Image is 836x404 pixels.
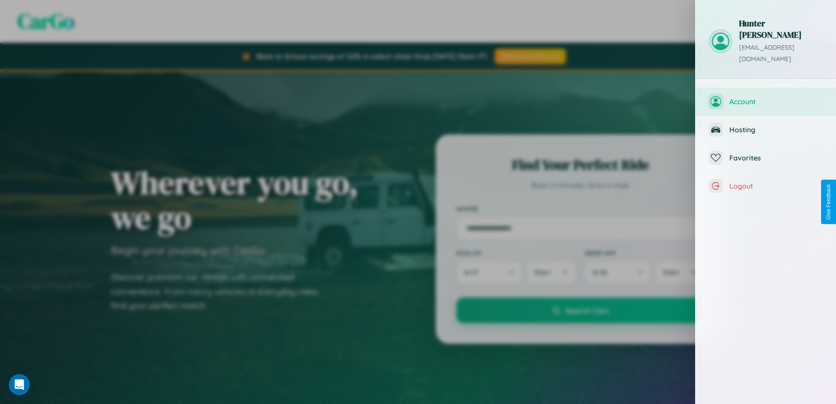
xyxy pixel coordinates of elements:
h3: Hunter [PERSON_NAME] [739,18,823,40]
button: Hosting [696,116,836,144]
div: Give Feedback [825,184,832,220]
button: Favorites [696,144,836,172]
div: Open Intercom Messenger [9,374,30,395]
span: Logout [729,182,823,190]
p: [EMAIL_ADDRESS][DOMAIN_NAME] [739,42,823,65]
span: Account [729,97,823,106]
button: Logout [696,172,836,200]
span: Hosting [729,125,823,134]
button: Account [696,87,836,116]
span: Favorites [729,153,823,162]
